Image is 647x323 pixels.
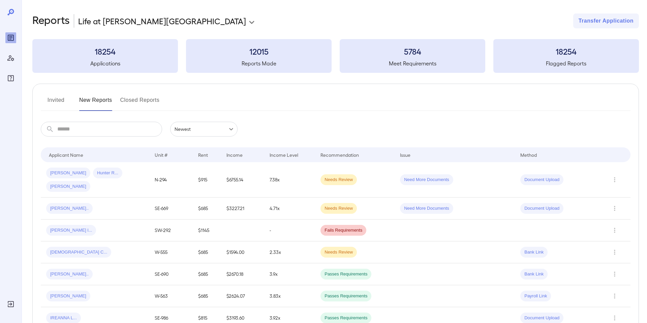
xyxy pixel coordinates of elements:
[32,46,178,57] h3: 18254
[149,198,193,219] td: SE-669
[320,205,357,212] span: Needs Review
[186,46,332,57] h3: 12015
[46,271,93,277] span: [PERSON_NAME]..
[221,198,265,219] td: $3227.21
[520,271,548,277] span: Bank Link
[609,269,620,280] button: Row Actions
[32,39,639,73] summary: 18254Applications12015Reports Made5784Meet Requirements18254Flagged Reports
[149,285,193,307] td: W-563
[264,162,315,198] td: 7.38x
[520,177,563,183] span: Document Upload
[170,122,238,137] div: Newest
[493,59,639,67] h5: Flagged Reports
[226,151,243,159] div: Income
[264,198,315,219] td: 4.71x
[79,95,112,111] button: New Reports
[5,299,16,310] div: Log Out
[221,285,265,307] td: $2624.07
[520,151,537,159] div: Method
[320,271,371,277] span: Passes Requirements
[149,241,193,263] td: W-555
[149,219,193,241] td: SW-292
[5,32,16,43] div: Reports
[193,219,221,241] td: $1145
[32,59,178,67] h5: Applications
[264,285,315,307] td: 3.83x
[609,174,620,185] button: Row Actions
[149,263,193,285] td: SE-690
[609,247,620,258] button: Row Actions
[520,293,551,299] span: Payroll Link
[520,315,563,321] span: Document Upload
[264,219,315,241] td: -
[264,263,315,285] td: 3.9x
[5,53,16,63] div: Manage Users
[46,227,96,234] span: [PERSON_NAME] l...
[520,249,548,256] span: Bank Link
[264,241,315,263] td: 2.33x
[320,151,359,159] div: Recommendation
[46,293,90,299] span: [PERSON_NAME]
[520,205,563,212] span: Document Upload
[46,183,90,190] span: [PERSON_NAME]
[46,249,111,256] span: [DEMOGRAPHIC_DATA] C...
[320,315,371,321] span: Passes Requirements
[320,177,357,183] span: Needs Review
[198,151,209,159] div: Rent
[46,315,81,321] span: IREANNA L...
[270,151,298,159] div: Income Level
[400,177,453,183] span: Need More Documents
[186,59,332,67] h5: Reports Made
[49,151,83,159] div: Applicant Name
[320,227,366,234] span: Fails Requirements
[5,73,16,84] div: FAQ
[320,293,371,299] span: Passes Requirements
[221,241,265,263] td: $1594.00
[93,170,122,176] span: Hunter R...
[193,198,221,219] td: $685
[609,225,620,236] button: Row Actions
[120,95,160,111] button: Closed Reports
[32,13,70,28] h2: Reports
[193,263,221,285] td: $685
[340,46,485,57] h3: 5784
[193,285,221,307] td: $685
[400,151,411,159] div: Issue
[193,162,221,198] td: $915
[193,241,221,263] td: $685
[340,59,485,67] h5: Meet Requirements
[149,162,193,198] td: N-294
[320,249,357,256] span: Needs Review
[221,162,265,198] td: $6755.14
[78,16,246,26] p: Life at [PERSON_NAME][GEOGRAPHIC_DATA]
[609,291,620,301] button: Row Actions
[573,13,639,28] button: Transfer Application
[493,46,639,57] h3: 18254
[41,95,71,111] button: Invited
[400,205,453,212] span: Need More Documents
[155,151,167,159] div: Unit #
[609,203,620,214] button: Row Actions
[221,263,265,285] td: $2670.18
[46,205,93,212] span: [PERSON_NAME]..
[46,170,90,176] span: [PERSON_NAME]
